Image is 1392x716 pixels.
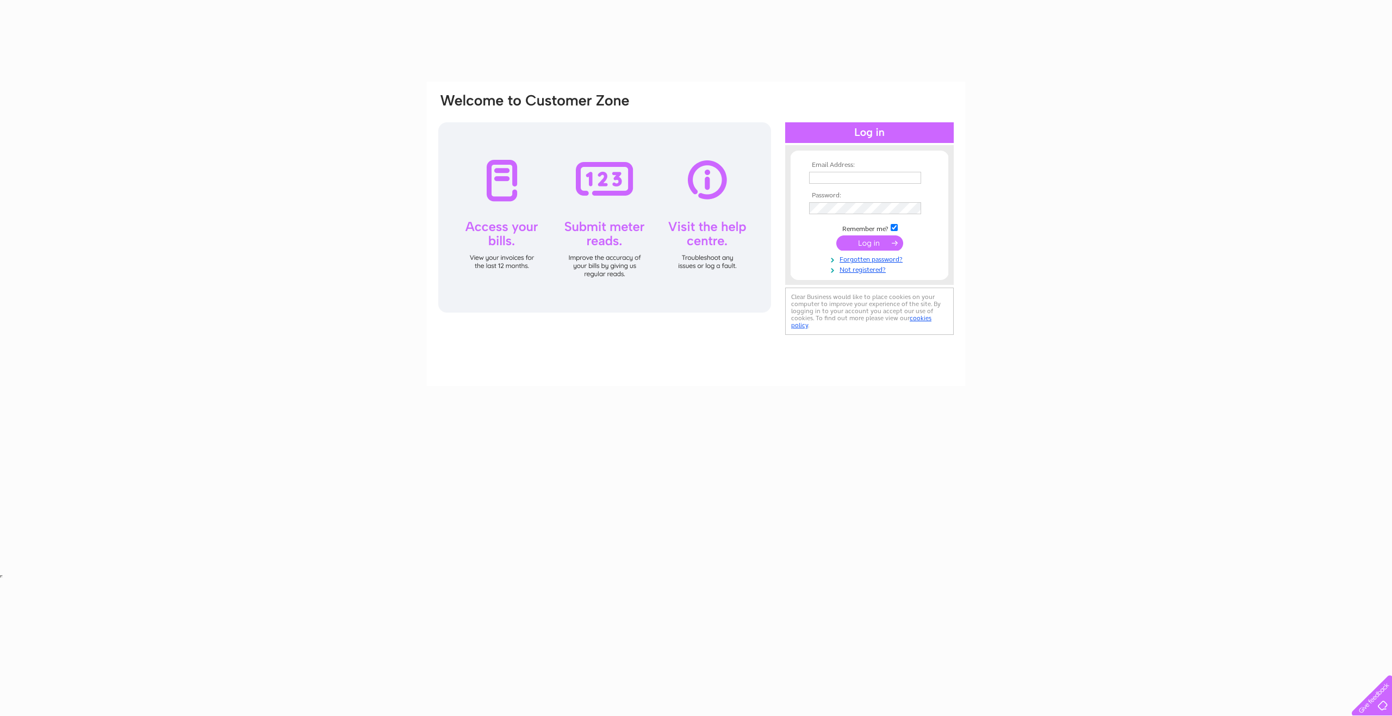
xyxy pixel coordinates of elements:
[806,161,933,169] th: Email Address:
[836,235,903,251] input: Submit
[785,288,954,335] div: Clear Business would like to place cookies on your computer to improve your experience of the sit...
[809,264,933,274] a: Not registered?
[791,314,931,329] a: cookies policy
[806,192,933,200] th: Password:
[809,253,933,264] a: Forgotten password?
[806,222,933,233] td: Remember me?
